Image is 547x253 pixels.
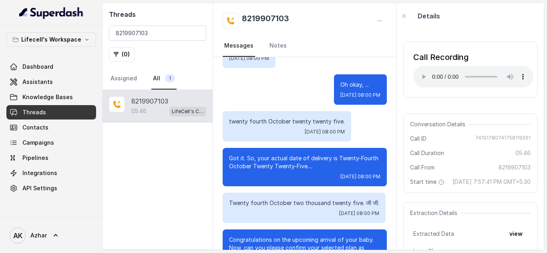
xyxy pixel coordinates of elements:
span: Campaigns [22,139,54,147]
span: [DATE] 08:00 PM [340,92,380,98]
p: Oh okay, ... [340,81,380,89]
span: Knowledge Bases [22,93,73,101]
span: [DATE] 08:00 PM [229,55,269,62]
span: Integrations [22,169,57,177]
nav: Tabs [109,68,206,90]
p: twenty fourth October twenty twenty five. [229,118,345,126]
span: 05:46 [515,149,531,157]
span: Pipelines [22,154,48,162]
input: Search by Call ID or Phone Number [109,26,206,41]
button: view [505,227,527,241]
span: [DATE] 7:57:41 PM GMT+5:30 [452,178,531,186]
span: 74101780741758119261 [475,135,531,143]
p: Details [418,11,440,21]
audio: Your browser does not support the audio element. [413,66,533,88]
span: [DATE] 08:00 PM [339,210,379,217]
a: Integrations [6,166,96,180]
span: Call Duration [410,149,444,157]
a: Dashboard [6,60,96,74]
nav: Tabs [223,35,387,57]
button: (0) [109,47,135,62]
span: Azhar [30,231,47,239]
span: Call From [410,163,434,171]
span: 8219907103 [499,163,531,171]
h2: Threads [109,10,206,19]
a: Messages [223,35,255,57]
p: Twenty fourth October two thousand twenty five. जी जी. [229,199,379,207]
button: Lifecell's Workspace [6,32,96,47]
a: All1 [151,68,177,90]
span: [DATE] 08:00 PM [305,129,345,135]
span: Contacts [22,124,48,131]
span: Assistants [22,78,53,86]
a: Knowledge Bases [6,90,96,104]
a: Campaigns [6,135,96,150]
span: Conversation Details [410,120,469,128]
text: AK [13,231,22,240]
span: Extracted Data [413,230,454,238]
span: Extraction Details [410,209,461,217]
a: Notes [268,35,288,57]
a: Assistants [6,75,96,89]
a: API Settings [6,181,96,195]
span: 1 [165,74,175,82]
p: Lifecell's Workspace [21,35,81,44]
p: 05:46 [131,107,147,115]
p: 8219907103 [131,96,168,106]
a: Threads [6,105,96,120]
a: Azhar [6,224,96,247]
span: Dashboard [22,63,53,71]
p: Got it. So, your actual date of delivery is Twenty-Fourth October Twenty Twenty-Five.... [229,154,380,170]
p: LifeCell's Call Assistant [172,108,204,116]
div: Call Recording [413,52,533,63]
a: Pipelines [6,151,96,165]
img: light.svg [19,6,84,19]
h2: 8219907103 [242,13,289,29]
span: Threads [22,108,46,116]
span: API Settings [22,184,57,192]
span: Start time [410,178,446,186]
a: Assigned [109,68,139,90]
span: Call ID [410,135,426,143]
a: Contacts [6,120,96,135]
span: [DATE] 08:00 PM [340,173,380,180]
